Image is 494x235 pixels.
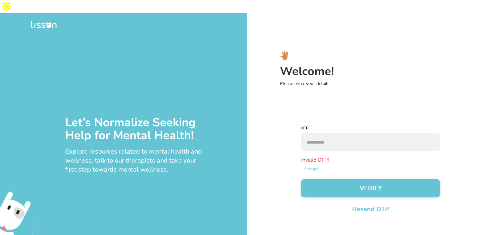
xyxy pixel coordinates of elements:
[65,147,202,174] div: Explore resources related to mental health and wellness, talk to our therapists and take your fir...
[301,156,440,164] div: Invalid OTP!
[280,80,494,87] p: Please enter your details
[301,126,309,131] label: OTP
[65,116,202,142] div: Let’s Normalize Seeking Help for Mental Health!
[352,205,389,214] p: Resend OTP
[301,179,440,197] button: VERIFY
[304,166,319,172] a: Change?
[31,21,57,29] img: logo.png
[280,51,289,60] img: hi_logo.svg
[280,65,494,78] h3: Welcome!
